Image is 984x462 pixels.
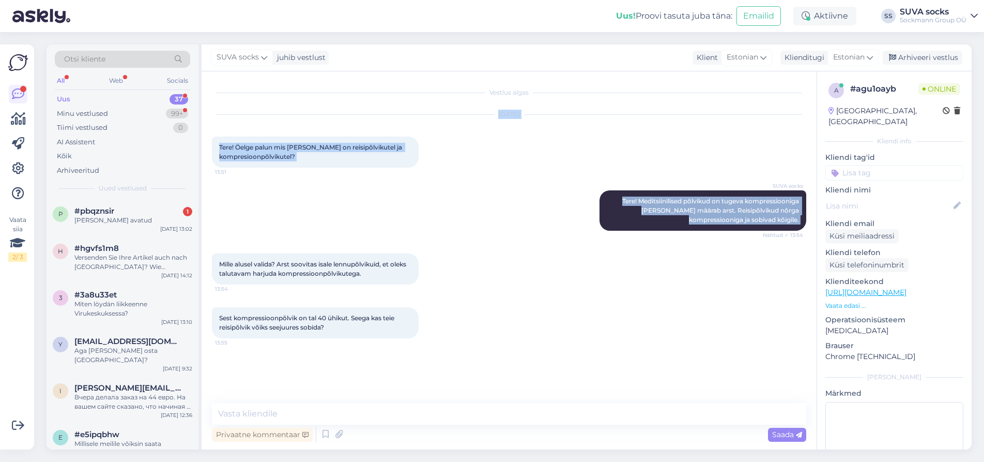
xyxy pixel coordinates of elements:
[163,365,192,372] div: [DATE] 9:32
[58,434,63,441] span: e
[59,294,63,302] span: 3
[166,109,188,119] div: 99+
[825,288,906,297] a: [URL][DOMAIN_NAME]
[161,411,192,419] div: [DATE] 12:36
[55,74,67,87] div: All
[57,151,72,161] div: Kõik
[826,200,951,212] input: Lisa nimi
[900,8,966,16] div: SUVA socks
[825,152,963,163] p: Kliendi tag'id
[8,252,27,262] div: 2 / 3
[793,7,856,25] div: Aktiivne
[828,106,943,127] div: [GEOGRAPHIC_DATA], [GEOGRAPHIC_DATA]
[900,16,966,24] div: Sockmann Group OÜ
[74,337,182,346] span: yloilomets@gmail.com
[212,428,313,442] div: Privaatne kommentaar
[212,88,806,97] div: Vestlus algas
[64,54,105,65] span: Otsi kliente
[918,83,960,95] span: Online
[58,210,63,218] span: p
[881,9,896,23] div: SS
[74,244,119,253] span: #hgvfs1m8
[825,315,963,325] p: Operatsioonisüsteem
[57,123,107,133] div: Tiimi vestlused
[825,185,963,196] p: Kliendi nimi
[900,8,978,24] a: SUVA socksSockmann Group OÜ
[107,74,125,87] div: Web
[58,340,63,348] span: y
[74,290,117,300] span: #3a8u33et
[57,94,70,105] div: Uus
[58,247,63,255] span: h
[772,430,802,439] span: Saada
[273,52,326,63] div: juhib vestlust
[825,372,963,382] div: [PERSON_NAME]
[99,184,147,193] span: Uued vestlused
[825,325,963,336] p: [MEDICAL_DATA]
[850,83,918,95] div: # agu1oayb
[161,318,192,326] div: [DATE] 13:10
[74,346,192,365] div: Aga [PERSON_NAME] osta [GEOGRAPHIC_DATA]?
[693,52,718,63] div: Klient
[736,6,781,26] button: Emailid
[825,340,963,351] p: Brauser
[8,53,28,72] img: Askly Logo
[74,253,192,272] div: Versenden Sie Ihre Artikel auch nach [GEOGRAPHIC_DATA]? Wie [PERSON_NAME] sind die Vetsandkosten ...
[173,123,188,133] div: 0
[57,166,99,176] div: Arhiveeritud
[825,258,909,272] div: Küsi telefoninumbrit
[74,430,119,439] span: #e5ipqbhw
[57,137,95,147] div: AI Assistent
[834,86,839,94] span: a
[764,182,803,190] span: SUVA socks
[825,229,899,243] div: Küsi meiliaadressi
[74,300,192,318] div: Miten löydän liikkeenne Virukeskuksessa?
[825,218,963,229] p: Kliendi email
[170,94,188,105] div: 37
[825,247,963,258] p: Kliendi telefon
[833,52,865,63] span: Estonian
[727,52,758,63] span: Estonian
[74,216,192,225] div: [PERSON_NAME] avatud
[165,74,190,87] div: Socials
[219,314,396,331] span: Sest kompressioonpõlvik on tal 40 ühikut. Seega kas teie reisipõlvik võiks seejuures sobida?
[825,276,963,287] p: Klienditeekond
[622,197,801,223] span: Tere! Meditsiinilised põlvikud on tugeva kompressiooniga [PERSON_NAME] määrab arst. Reisipõlvikud...
[215,285,254,293] span: 13:54
[219,260,408,277] span: Mille alusel valida? Arst soovitas isale lennupõlvikuid, et oleks talutavam harjuda kompressioonp...
[780,52,824,63] div: Klienditugi
[183,207,192,216] div: 1
[215,168,254,176] span: 13:51
[74,383,182,393] span: inna.kozlovskaja@gmail.com
[825,301,963,310] p: Vaata edasi ...
[74,439,192,458] div: Millisele meilile võiksin saata pöördumise Eesti Saksa Lambakoerte Ühingu ja Eesti Otsingukoerte ...
[825,351,963,362] p: Chrome [TECHNICAL_ID]
[217,52,259,63] span: SUVA socks
[616,11,636,21] b: Uus!
[219,143,404,160] span: Tere! Öelge palun mis [PERSON_NAME] on reisipõlvikutel ja kompresioonpõlvikutel?
[763,231,803,239] span: Nähtud ✓ 13:54
[74,393,192,411] div: Вчера делала заказ на 44 евро. На вашем сайте сказано, что начиная с 40 евро, доставка бесплатная...
[825,137,963,146] div: Kliendi info
[8,215,27,262] div: Vaata siia
[616,10,732,22] div: Proovi tasuta juba täna:
[883,51,962,65] div: Arhiveeri vestlus
[160,225,192,233] div: [DATE] 13:02
[59,387,62,395] span: i
[74,206,114,216] span: #pbqznsir
[215,339,254,347] span: 13:55
[825,165,963,181] input: Lisa tag
[57,109,108,119] div: Minu vestlused
[825,388,963,399] p: Märkmed
[212,110,806,119] div: [DATE]
[161,272,192,279] div: [DATE] 14:12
